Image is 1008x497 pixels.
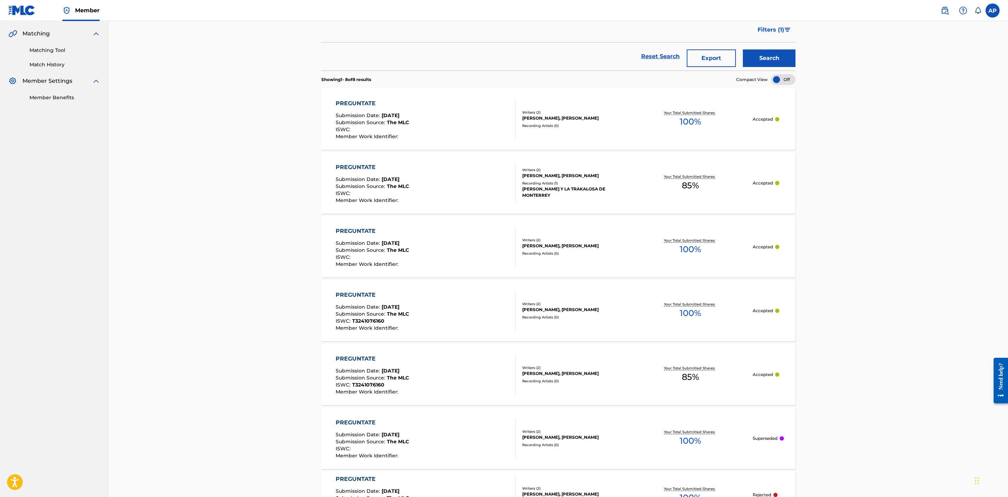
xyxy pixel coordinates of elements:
div: Writers ( 2 ) [522,237,628,243]
span: Matching [22,29,50,38]
a: Match History [29,61,100,68]
p: Showing 1 - 8 of 8 results [321,76,371,83]
img: filter [785,28,791,32]
a: Matching Tool [29,47,100,54]
p: Accepted [753,371,773,378]
span: T3241076160 [352,382,384,388]
span: The MLC [387,311,409,317]
span: [DATE] [382,304,399,310]
div: Arrastrar [975,470,979,491]
div: PREGUNTATE [336,418,409,427]
div: [PERSON_NAME], [PERSON_NAME] [522,173,628,179]
p: Your Total Submitted Shares: [664,486,717,491]
span: [DATE] [382,431,399,438]
a: Reset Search [638,49,683,64]
img: Member Settings [8,77,17,85]
span: Submission Source : [336,183,387,189]
p: Accepted [753,308,773,314]
p: Your Total Submitted Shares: [664,429,717,435]
span: ISWC : [336,445,352,452]
p: Superseded [753,435,778,442]
div: PREGUNTATE [336,163,409,172]
span: Member [75,6,100,14]
span: 100 % [680,115,701,128]
span: Submission Source : [336,119,387,126]
div: Writers ( 2 ) [522,110,628,115]
div: Notifications [974,7,981,14]
span: Submission Source : [336,375,387,381]
span: Submission Date : [336,176,382,182]
div: Writers ( 2 ) [522,429,628,434]
span: The MLC [387,119,409,126]
span: ISWC : [336,318,352,324]
span: Member Settings [22,77,72,85]
span: [DATE] [382,240,399,246]
p: Accepted [753,116,773,122]
div: User Menu [986,4,1000,18]
button: Search [743,49,795,67]
div: PREGUNTATE [336,475,409,483]
span: Filters ( 1 ) [758,26,784,34]
p: Your Total Submitted Shares: [664,365,717,371]
div: [PERSON_NAME], [PERSON_NAME] [522,115,628,121]
span: [DATE] [382,368,399,374]
div: Writers ( 2 ) [522,486,628,491]
a: PREGUNTATESubmission Date:[DATE]Submission Source:The MLCISWC:Member Work Identifier:Writers (2)[... [321,88,795,150]
span: Submission Date : [336,240,382,246]
p: Your Total Submitted Shares: [664,238,717,243]
span: ISWC : [336,382,352,388]
div: PREGUNTATE [336,99,409,108]
span: Member Work Identifier : [336,197,400,203]
a: Public Search [938,4,952,18]
span: Member Work Identifier : [336,261,400,267]
div: Help [956,4,970,18]
button: Export [687,49,736,67]
img: Matching [8,29,17,38]
a: PREGUNTATESubmission Date:[DATE]Submission Source:The MLCISWC:T3241076160Member Work Identifier:W... [321,280,795,341]
p: Your Total Submitted Shares: [664,110,717,115]
span: ISWC : [336,190,352,196]
p: Your Total Submitted Shares: [664,174,717,179]
div: [PERSON_NAME], [PERSON_NAME] [522,370,628,377]
div: PREGUNTATE [336,355,409,363]
span: The MLC [387,438,409,445]
span: [DATE] [382,112,399,119]
span: Submission Date : [336,304,382,310]
div: [PERSON_NAME], [PERSON_NAME] [522,434,628,441]
div: Writers ( 2 ) [522,301,628,307]
p: Your Total Submitted Shares: [664,302,717,307]
div: Recording Artists ( 0 ) [522,378,628,384]
a: Member Benefits [29,94,100,101]
a: PREGUNTATESubmission Date:[DATE]Submission Source:The MLCISWC:Member Work Identifier:Writers (2)[... [321,216,795,277]
span: Member Work Identifier : [336,133,400,140]
div: [PERSON_NAME] Y LA TRAKALOSA DE MONTERREY [522,186,628,199]
a: PREGUNTATESubmission Date:[DATE]Submission Source:The MLCISWC:Member Work Identifier:Writers (2)[... [321,152,795,214]
a: PREGUNTATESubmission Date:[DATE]Submission Source:The MLCISWC:T3241076160Member Work Identifier:W... [321,344,795,405]
span: T3241076160 [352,318,384,324]
span: 100 % [680,435,701,447]
span: [DATE] [382,176,399,182]
div: Recording Artists ( 0 ) [522,442,628,448]
span: Submission Date : [336,368,382,374]
div: Recording Artists ( 0 ) [522,251,628,256]
span: 100 % [680,307,701,320]
p: Accepted [753,180,773,186]
span: The MLC [387,183,409,189]
span: 85 % [682,371,699,383]
div: Recording Artists ( 1 ) [522,181,628,186]
iframe: Chat Widget [973,463,1008,497]
div: Recording Artists ( 0 ) [522,315,628,320]
span: 85 % [682,179,699,192]
img: Top Rightsholder [62,6,71,15]
span: 100 % [680,243,701,256]
img: search [941,6,949,15]
img: MLC Logo [8,5,35,15]
span: Submission Date : [336,431,382,438]
span: Submission Source : [336,311,387,317]
span: Member Work Identifier : [336,325,400,331]
span: Member Work Identifier : [336,452,400,459]
span: The MLC [387,375,409,381]
img: expand [92,29,100,38]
